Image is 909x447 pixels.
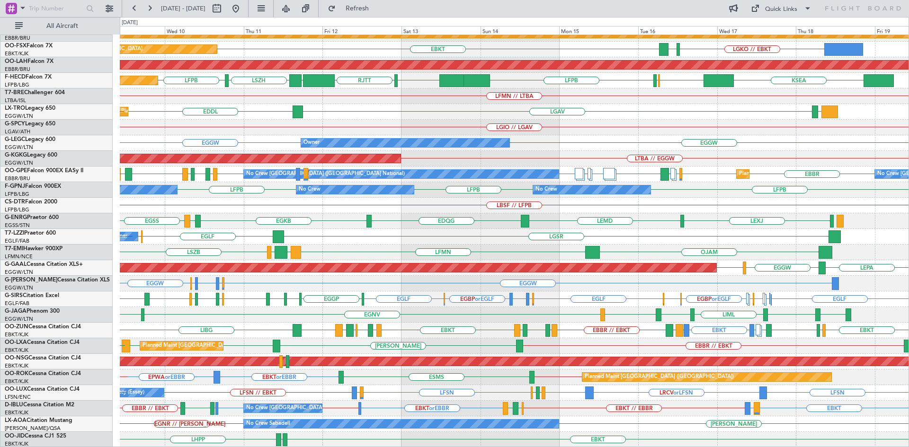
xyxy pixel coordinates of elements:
[5,340,80,345] a: OO-LXACessna Citation CJ4
[5,269,33,276] a: EGGW/LTN
[111,229,127,244] div: Owner
[299,183,321,197] div: No Crew
[25,23,100,29] span: All Aircraft
[5,184,25,189] span: F-GPNJ
[5,355,81,361] a: OO-NSGCessna Citation CJ4
[5,402,74,408] a: D-IBLUCessna Citation M2
[5,152,27,158] span: G-KGKG
[121,105,183,119] div: Planned Maint Dusseldorf
[585,370,734,384] div: Planned Maint [GEOGRAPHIC_DATA] ([GEOGRAPHIC_DATA])
[246,417,290,431] div: No Crew Sabadell
[5,371,28,377] span: OO-ROK
[165,26,244,35] div: Wed 10
[5,378,28,385] a: EBKT/KJK
[5,43,53,49] a: OO-FSXFalcon 7X
[5,394,31,401] a: LFSN/ENC
[5,237,29,245] a: EGLF/FAB
[5,386,27,392] span: OO-LUX
[5,97,26,104] a: LTBA/ISL
[5,433,25,439] span: OO-JID
[5,168,27,174] span: OO-GPE
[5,74,52,80] a: F-HECDFalcon 7X
[717,26,796,35] div: Wed 17
[5,355,28,361] span: OO-NSG
[5,402,23,408] span: D-IBLU
[5,277,57,283] span: G-[PERSON_NAME]
[746,1,816,16] button: Quick Links
[5,206,29,213] a: LFPB/LBG
[5,59,53,64] a: OO-LAHFalcon 7X
[5,215,59,220] a: G-ENRGPraetor 600
[5,293,59,298] a: G-SIRSCitation Excel
[5,121,55,127] a: G-SPCYLegacy 650
[5,43,27,49] span: OO-FSX
[5,105,25,111] span: LX-TRO
[5,262,27,267] span: G-GAAL
[161,4,205,13] span: [DATE] - [DATE]
[5,253,33,260] a: LFMN/NCE
[5,184,61,189] a: F-GPNJFalcon 900EX
[638,26,717,35] div: Tue 16
[323,1,380,16] button: Refresh
[5,152,57,158] a: G-KGKGLegacy 600
[5,230,24,236] span: T7-LZZI
[796,26,875,35] div: Thu 18
[10,18,103,34] button: All Aircraft
[481,26,560,35] div: Sun 14
[5,433,66,439] a: OO-JIDCessna CJ1 525
[5,324,28,330] span: OO-ZUN
[5,386,80,392] a: OO-LUXCessna Citation CJ4
[5,90,65,96] a: T7-BREChallenger 604
[5,324,81,330] a: OO-ZUNCessna Citation CJ4
[322,26,401,35] div: Fri 12
[5,50,28,57] a: EBKT/KJK
[5,128,30,135] a: LGAV/ATH
[5,59,27,64] span: OO-LAH
[5,262,83,267] a: G-GAALCessna Citation XLS+
[5,277,110,283] a: G-[PERSON_NAME]Cessna Citation XLS
[5,300,29,307] a: EGLF/FAB
[5,137,55,142] a: G-LEGCLegacy 600
[5,425,61,432] a: [PERSON_NAME]/QSA
[86,26,165,35] div: Tue 9
[303,136,320,150] div: Owner
[244,26,323,35] div: Thu 11
[5,230,56,236] a: T7-LZZIPraetor 600
[5,371,81,377] a: OO-ROKCessna Citation CJ4
[5,105,55,111] a: LX-TROLegacy 650
[5,199,25,205] span: CS-DTR
[5,35,30,42] a: EBBR/BRU
[5,246,62,252] a: T7-EMIHawker 900XP
[5,409,28,416] a: EBKT/KJK
[5,340,27,345] span: OO-LXA
[5,191,29,198] a: LFPB/LBG
[5,418,27,423] span: LX-AOA
[122,19,138,27] div: [DATE]
[246,167,405,181] div: No Crew [GEOGRAPHIC_DATA] ([GEOGRAPHIC_DATA] National)
[401,26,481,35] div: Sat 13
[143,339,314,353] div: Planned Maint [GEOGRAPHIC_DATA] ([GEOGRAPHIC_DATA] National)
[5,222,30,229] a: EGSS/STN
[5,159,33,167] a: EGGW/LTN
[5,418,72,423] a: LX-AOACitation Mustang
[5,199,57,205] a: CS-DTRFalcon 2000
[5,175,30,182] a: EBBR/BRU
[5,66,30,73] a: EBBR/BRU
[5,316,33,323] a: EGGW/LTN
[5,74,26,80] span: F-HECD
[5,113,33,120] a: EGGW/LTN
[5,144,33,151] a: EGGW/LTN
[5,293,23,298] span: G-SIRS
[5,362,28,369] a: EBKT/KJK
[5,168,83,174] a: OO-GPEFalcon 900EX EASy II
[559,26,638,35] div: Mon 15
[5,308,60,314] a: G-JAGAPhenom 300
[5,215,27,220] span: G-ENRG
[5,284,33,291] a: EGGW/LTN
[29,1,83,16] input: Trip Number
[246,401,405,415] div: No Crew [GEOGRAPHIC_DATA] ([GEOGRAPHIC_DATA] National)
[5,90,24,96] span: T7-BRE
[5,331,28,338] a: EBKT/KJK
[5,137,25,142] span: G-LEGC
[338,5,377,12] span: Refresh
